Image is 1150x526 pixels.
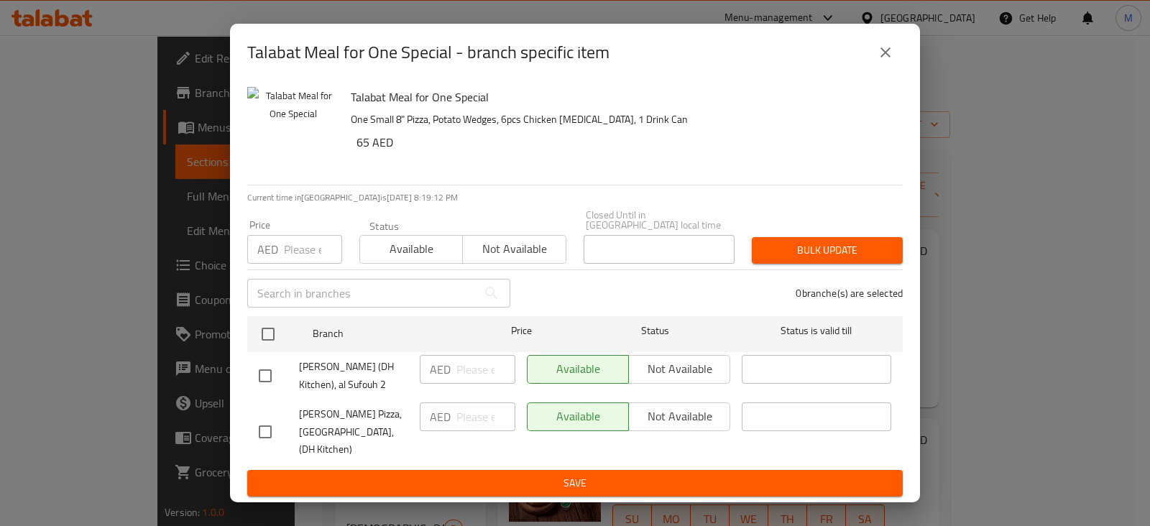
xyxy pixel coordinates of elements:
span: Branch [313,325,462,343]
button: Available [359,235,463,264]
span: Not available [469,239,560,259]
h6: 65 AED [356,132,891,152]
p: AED [430,361,451,378]
input: Please enter price [456,355,515,384]
button: Not available [462,235,566,264]
input: Search in branches [247,279,477,308]
p: 0 branche(s) are selected [796,286,903,300]
span: Status is valid till [742,322,891,340]
span: Bulk update [763,241,891,259]
span: [PERSON_NAME] (DH Kitchen), al Sufouh 2 [299,358,408,394]
span: Status [581,322,730,340]
img: Talabat Meal for One Special [247,87,339,179]
p: Current time in [GEOGRAPHIC_DATA] is [DATE] 8:19:12 PM [247,191,903,204]
h2: Talabat Meal for One Special - branch specific item [247,41,609,64]
span: Price [474,322,569,340]
span: [PERSON_NAME] Pizza, [GEOGRAPHIC_DATA], (DH Kitchen) [299,405,408,459]
p: AED [430,408,451,425]
input: Please enter price [284,235,342,264]
h6: Talabat Meal for One Special [351,87,891,107]
span: Save [259,474,891,492]
p: One Small 8" Pizza, Potato Wedges, 6pcs Chicken [MEDICAL_DATA], 1 Drink Can [351,111,891,129]
span: Available [366,239,457,259]
p: AED [257,241,278,258]
button: Bulk update [752,237,903,264]
input: Please enter price [456,402,515,431]
button: Save [247,470,903,497]
button: close [868,35,903,70]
